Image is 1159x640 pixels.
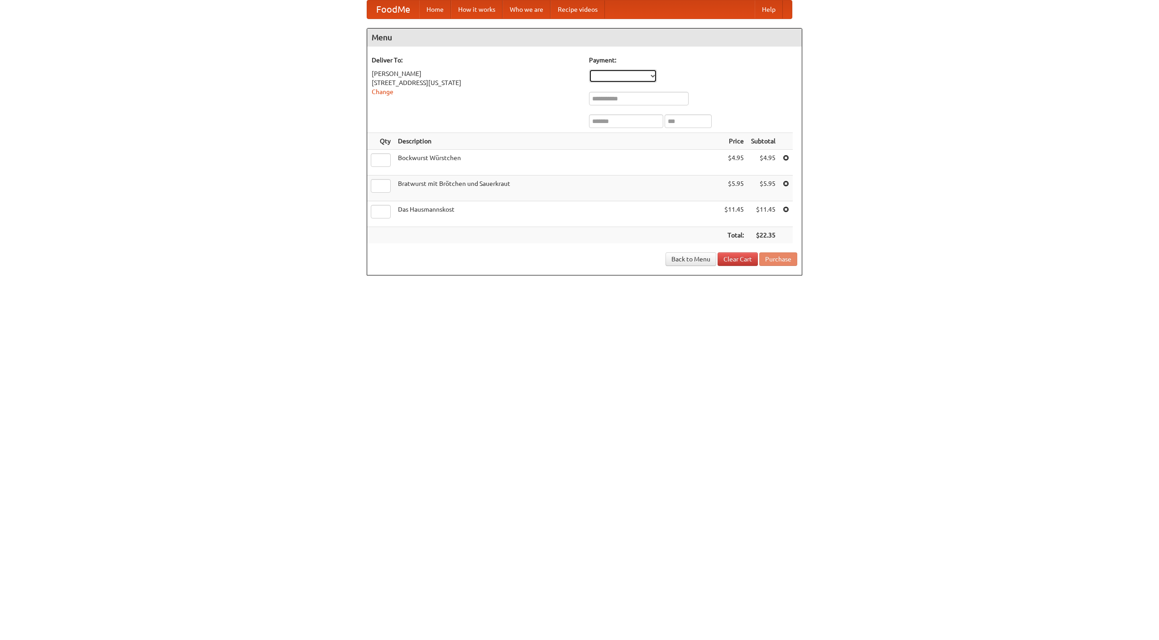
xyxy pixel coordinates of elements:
[721,133,747,150] th: Price
[747,227,779,244] th: $22.35
[372,78,580,87] div: [STREET_ADDRESS][US_STATE]
[451,0,503,19] a: How it works
[747,201,779,227] td: $11.45
[721,227,747,244] th: Total:
[721,150,747,175] td: $4.95
[419,0,451,19] a: Home
[503,0,551,19] a: Who we are
[747,133,779,150] th: Subtotal
[718,252,758,266] a: Clear Cart
[372,56,580,65] h5: Deliver To:
[367,133,394,150] th: Qty
[666,252,716,266] a: Back to Menu
[372,88,393,95] a: Change
[759,252,797,266] button: Purchase
[551,0,605,19] a: Recipe videos
[589,56,797,65] h5: Payment:
[367,0,419,19] a: FoodMe
[721,201,747,227] td: $11.45
[394,133,721,150] th: Description
[367,28,802,47] h4: Menu
[394,175,721,201] td: Bratwurst mit Brötchen und Sauerkraut
[394,201,721,227] td: Das Hausmannskost
[755,0,783,19] a: Help
[394,150,721,175] td: Bockwurst Würstchen
[747,175,779,201] td: $5.95
[747,150,779,175] td: $4.95
[721,175,747,201] td: $5.95
[372,69,580,78] div: [PERSON_NAME]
